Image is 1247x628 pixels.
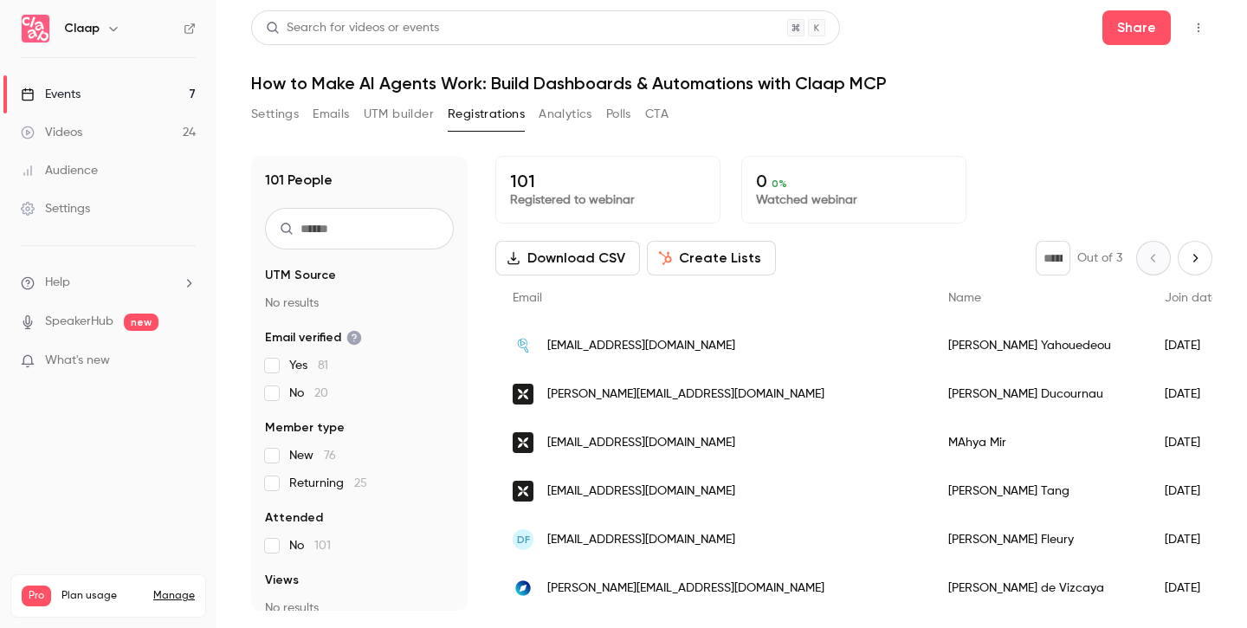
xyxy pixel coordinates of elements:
button: Create Lists [647,241,776,275]
div: [PERSON_NAME] Ducournau [931,370,1147,418]
p: Watched webinar [756,191,952,209]
span: Pro [22,586,51,606]
span: [EMAIL_ADDRESS][DOMAIN_NAME] [547,531,735,549]
div: Audience [21,162,98,179]
span: No [289,537,331,554]
li: help-dropdown-opener [21,274,196,292]
button: Settings [251,100,299,128]
h6: Claap [64,20,100,37]
span: Email verified [265,329,362,346]
span: Member type [265,419,345,437]
span: 25 [354,477,367,489]
div: Settings [21,200,90,217]
a: SpeakerHub [45,313,113,331]
span: Help [45,274,70,292]
span: new [124,314,158,331]
span: 101 [314,540,331,552]
iframe: Noticeable Trigger [175,353,196,369]
div: [DATE] [1147,418,1236,467]
h1: 101 People [265,170,333,191]
div: [DATE] [1147,564,1236,612]
p: 0 [756,171,952,191]
div: [PERSON_NAME] Fleury [931,515,1147,564]
span: [PERSON_NAME][EMAIL_ADDRESS][DOMAIN_NAME] [547,579,824,598]
p: Out of 3 [1077,249,1122,267]
img: qonto.com [513,384,533,405]
span: Plan usage [61,589,143,603]
p: No results [265,295,454,312]
p: Registered to webinar [510,191,706,209]
div: MAhya Mir [931,418,1147,467]
span: No [289,385,328,402]
span: [EMAIL_ADDRESS][DOMAIN_NAME] [547,434,735,452]
div: [DATE] [1147,321,1236,370]
img: qonto.com [513,481,533,502]
div: [DATE] [1147,515,1236,564]
span: Returning [289,475,367,492]
span: What's new [45,352,110,370]
div: Events [21,86,81,103]
span: Views [265,572,299,589]
span: New [289,447,336,464]
span: [PERSON_NAME][EMAIL_ADDRESS][DOMAIN_NAME] [547,385,824,404]
img: Claap [22,15,49,42]
button: CTA [645,100,669,128]
div: Search for videos or events [266,19,439,37]
span: DF [517,532,530,547]
button: Download CSV [495,241,640,275]
div: Videos [21,124,82,141]
div: [PERSON_NAME] Tang [931,467,1147,515]
img: realadvisor.com [513,578,533,599]
button: Share [1102,10,1171,45]
span: 76 [324,450,336,462]
span: [EMAIL_ADDRESS][DOMAIN_NAME] [547,482,735,501]
button: Next page [1178,241,1212,275]
button: Analytics [539,100,592,128]
span: UTM Source [265,267,336,284]
button: UTM builder [364,100,434,128]
span: 0 % [772,178,787,190]
img: seeqle.com [513,335,533,356]
img: qonto.com [513,432,533,453]
div: [DATE] [1147,467,1236,515]
p: No results [265,599,454,617]
span: Name [948,292,981,304]
button: Emails [313,100,349,128]
h1: How to Make AI Agents Work: Build Dashboards & Automations with Claap MCP [251,73,1212,94]
span: Join date [1165,292,1218,304]
span: [EMAIL_ADDRESS][DOMAIN_NAME] [547,337,735,355]
span: Yes [289,357,328,374]
span: 81 [318,359,328,372]
p: 101 [510,171,706,191]
div: [DATE] [1147,370,1236,418]
div: [PERSON_NAME] de Vizcaya [931,564,1147,612]
div: [PERSON_NAME] Yahouedeou [931,321,1147,370]
button: Registrations [448,100,525,128]
span: 20 [314,387,328,399]
span: Attended [265,509,323,527]
span: Email [513,292,542,304]
button: Polls [606,100,631,128]
a: Manage [153,589,195,603]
